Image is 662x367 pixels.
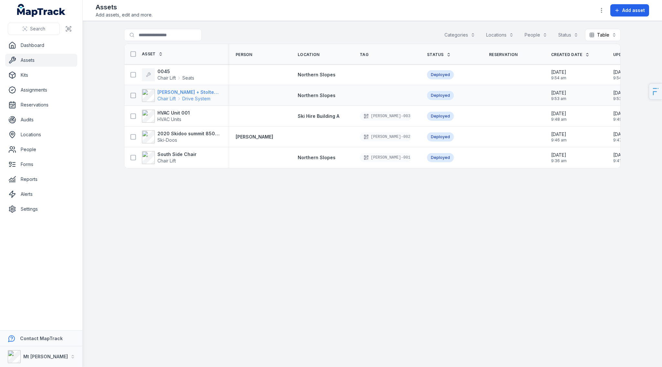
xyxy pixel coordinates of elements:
[551,90,566,101] time: 18/08/2025, 9:53:13 am
[613,152,628,158] span: [DATE]
[157,130,220,137] strong: 2020 Skidoo summit 850 - 165
[551,69,566,75] span: [DATE]
[298,52,319,57] span: Location
[551,152,567,163] time: 18/08/2025, 9:36:56 am
[613,90,628,101] time: 18/08/2025, 9:53:57 am
[613,138,629,143] span: 9:47 am
[551,52,582,57] span: Created Date
[613,69,628,75] span: [DATE]
[5,39,77,52] a: Dashboard
[613,131,629,138] span: [DATE]
[613,90,628,96] span: [DATE]
[8,23,60,35] button: Search
[613,110,629,117] span: [DATE]
[613,69,628,81] time: 18/08/2025, 9:54:41 am
[142,89,220,102] a: [PERSON_NAME] + Stolterfoht LST-500Chair LiftDrive System
[298,72,336,77] span: Northern Slopes
[613,117,629,122] span: 9:49 am
[5,83,77,96] a: Assignments
[5,158,77,171] a: Forms
[96,12,153,18] span: Add assets, edit and more.
[5,203,77,216] a: Settings
[142,51,156,57] span: Asset
[157,158,176,163] span: Chair Lift
[5,173,77,186] a: Reports
[5,188,77,201] a: Alerts
[551,75,566,81] span: 9:54 am
[427,70,454,79] div: Deployed
[142,110,190,123] a: HVAC Unit 001HVAC Units
[236,134,273,140] strong: [PERSON_NAME]
[5,98,77,111] a: Reservations
[613,152,628,163] time: 18/08/2025, 9:41:49 am
[157,75,176,81] span: Chair Lift
[551,110,567,122] time: 18/08/2025, 9:48:17 am
[157,95,176,102] span: Chair Lift
[554,29,582,41] button: Status
[613,131,629,143] time: 18/08/2025, 9:47:10 am
[142,130,220,143] a: 2020 Skidoo summit 850 - 165Ski-Doos
[182,95,210,102] span: Drive System
[551,138,567,143] span: 9:46 am
[482,29,518,41] button: Locations
[622,7,645,14] span: Add asset
[298,154,336,161] a: Northern Slopes
[142,68,194,81] a: 0045Chair LiftSeats
[360,132,411,141] div: [PERSON_NAME]-002
[157,89,220,95] strong: [PERSON_NAME] + Stolterfoht LST-500
[142,51,163,57] a: Asset
[360,153,411,162] div: [PERSON_NAME]-001
[613,75,628,81] span: 9:54 am
[157,151,197,158] strong: South Side Chair
[142,151,197,164] a: South Side ChairChair Lift
[551,96,566,101] span: 9:53 am
[613,96,628,101] span: 9:53 am
[613,52,652,57] a: Updated Date
[427,52,444,57] span: Status
[551,110,567,117] span: [DATE]
[298,155,336,160] span: Northern Slopes
[440,29,479,41] button: Categories
[585,29,621,41] button: Table
[520,29,551,41] button: People
[551,158,567,163] span: 9:36 am
[360,112,411,121] div: [PERSON_NAME]-003
[20,336,63,341] strong: Contact MapTrack
[157,110,190,116] strong: HVAC Unit 001
[427,112,454,121] div: Deployed
[298,93,336,98] span: Northern Slopes
[427,91,454,100] div: Deployed
[157,68,194,75] strong: 0045
[489,52,518,57] span: Reservation
[182,75,194,81] span: Seats
[5,128,77,141] a: Locations
[157,137,177,143] span: Ski-Doos
[23,354,68,359] strong: Mt [PERSON_NAME]
[298,113,339,119] a: Ski Hire Building A
[613,110,629,122] time: 18/08/2025, 9:49:46 am
[5,113,77,126] a: Audits
[551,131,567,138] span: [DATE]
[551,117,567,122] span: 9:48 am
[96,3,153,12] h2: Assets
[427,52,451,57] a: Status
[551,69,566,81] time: 18/08/2025, 9:54:22 am
[298,92,336,99] a: Northern Slopes
[427,153,454,162] div: Deployed
[5,54,77,67] a: Assets
[610,4,649,17] button: Add asset
[551,131,567,143] time: 18/08/2025, 9:46:50 am
[613,52,645,57] span: Updated Date
[551,90,566,96] span: [DATE]
[157,117,181,122] span: HVAC Units
[5,143,77,156] a: People
[613,158,628,163] span: 9:41 am
[5,69,77,82] a: Kits
[551,152,567,158] span: [DATE]
[30,26,45,32] span: Search
[427,132,454,141] div: Deployed
[298,72,336,78] a: Northern Slopes
[17,4,66,17] a: MapTrack
[236,52,252,57] span: Person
